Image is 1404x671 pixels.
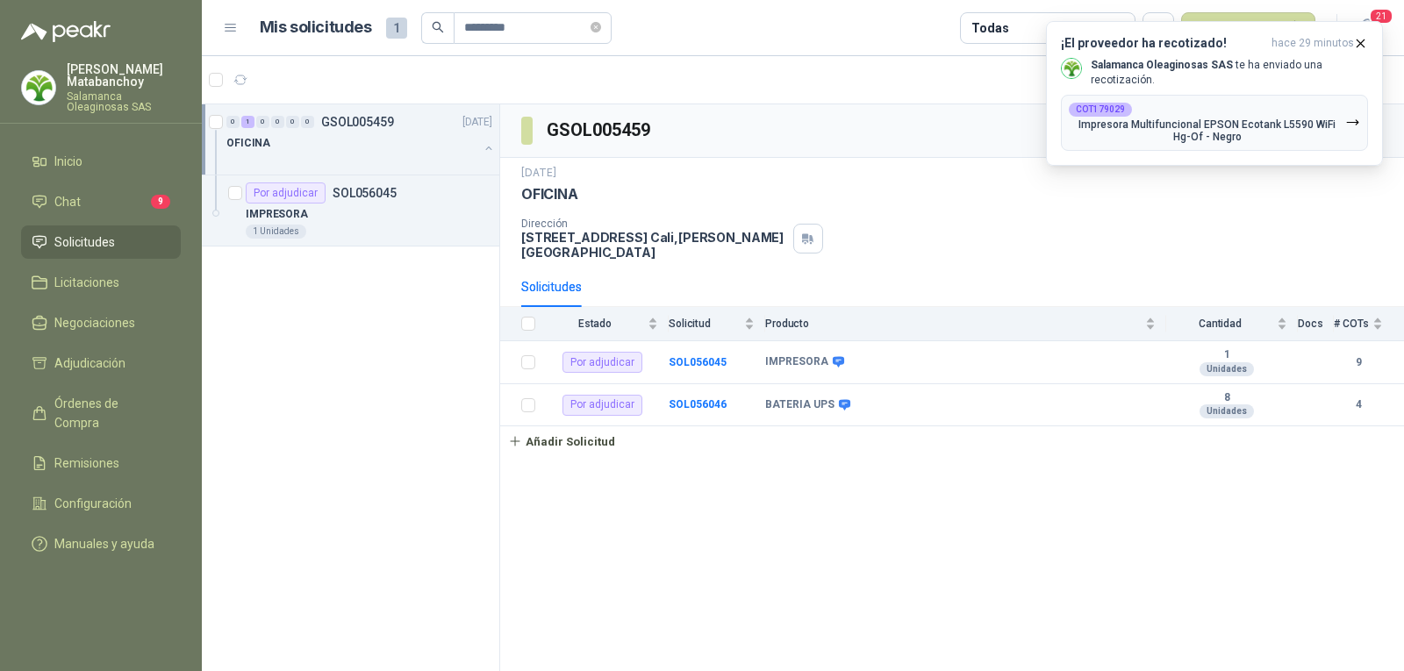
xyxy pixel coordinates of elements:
span: Negociaciones [54,313,135,332]
p: [DATE] [462,114,492,131]
th: Docs [1298,307,1334,341]
p: te ha enviado una recotización. [1091,58,1368,88]
span: Producto [765,318,1142,330]
span: Configuración [54,494,132,513]
b: 1 [1166,348,1287,362]
h1: Mis solicitudes [260,15,372,40]
p: GSOL005459 [321,116,394,128]
button: Nueva solicitud [1181,12,1315,44]
a: Configuración [21,487,181,520]
span: close-circle [591,22,601,32]
span: close-circle [591,19,601,36]
p: [PERSON_NAME] Matabanchoy [67,63,181,88]
a: Solicitudes [21,225,181,259]
span: Estado [546,318,644,330]
a: Órdenes de Compra [21,387,181,439]
div: 0 [271,116,284,128]
div: Por adjudicar [562,352,642,373]
p: [DATE] [521,165,556,182]
h3: GSOL005459 [547,117,653,144]
button: 21 [1351,12,1383,44]
a: 0 1 0 0 0 0 GSOL005459[DATE] OFICINA [226,111,496,168]
a: Por adjudicarSOL056045IMPRESORA1 Unidades [202,175,499,246]
span: Inicio [54,152,82,171]
a: SOL056046 [669,398,727,410]
div: 0 [286,116,299,128]
div: 0 [226,116,240,128]
span: Órdenes de Compra [54,394,164,432]
div: Por adjudicar [246,182,326,203]
th: # COTs [1334,307,1404,341]
th: Cantidad [1166,307,1298,341]
span: # COTs [1334,318,1369,330]
b: IMPRESORA [765,355,828,369]
b: COT179029 [1076,105,1125,114]
span: Licitaciones [54,273,119,292]
div: Por adjudicar [562,395,642,416]
img: Logo peakr [21,21,111,42]
a: Negociaciones [21,306,181,339]
img: Company Logo [22,71,55,104]
th: Producto [765,307,1166,341]
a: Añadir Solicitud [500,426,1404,456]
p: Dirección [521,218,786,230]
span: search [432,21,444,33]
p: SOL056045 [333,187,397,199]
a: SOL056045 [669,356,727,368]
div: 1 [241,116,254,128]
a: Remisiones [21,446,181,480]
span: Solicitudes [54,232,115,252]
span: 1 [386,18,407,39]
div: Solicitudes [521,277,582,296]
div: Unidades [1200,362,1254,376]
a: Licitaciones [21,266,181,299]
span: Cantidad [1166,318,1273,330]
button: COT179029Impresora Multifuncional EPSON Ecotank L5590 WiFi Hg-Of - Negro [1061,95,1368,151]
th: Estado [546,307,669,341]
img: Company Logo [1062,59,1081,78]
p: IMPRESORA [246,206,308,223]
button: ¡El proveedor ha recotizado!hace 29 minutos Company LogoSalamanca Oleaginosas SAS te ha enviado u... [1046,21,1383,166]
a: Inicio [21,145,181,178]
span: 9 [151,195,170,209]
div: Todas [971,18,1008,38]
b: 9 [1334,354,1383,371]
b: 8 [1166,391,1287,405]
div: Unidades [1200,404,1254,418]
h3: ¡El proveedor ha recotizado! [1061,36,1264,51]
b: BATERIA UPS [765,398,835,412]
a: Adjudicación [21,346,181,380]
span: Chat [54,192,81,211]
p: OFICINA [226,135,270,152]
span: hace 29 minutos [1271,36,1354,51]
p: OFICINA [521,185,578,203]
a: Chat9 [21,185,181,218]
button: Añadir Solicitud [500,426,623,456]
span: Remisiones [54,453,119,473]
div: 0 [256,116,269,128]
b: Salamanca Oleaginosas SAS [1091,59,1233,71]
p: Impresora Multifuncional EPSON Ecotank L5590 WiFi Hg-Of - Negro [1069,118,1345,143]
th: Solicitud [669,307,765,341]
p: Salamanca Oleaginosas SAS [67,91,181,112]
div: 0 [301,116,314,128]
span: Adjudicación [54,353,125,373]
div: 1 Unidades [246,225,306,239]
b: 4 [1334,396,1383,413]
p: [STREET_ADDRESS] Cali , [PERSON_NAME][GEOGRAPHIC_DATA] [521,230,786,260]
a: Manuales y ayuda [21,527,181,560]
span: 21 [1369,8,1393,25]
span: Solicitud [669,318,741,330]
span: Manuales y ayuda [54,534,154,553]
